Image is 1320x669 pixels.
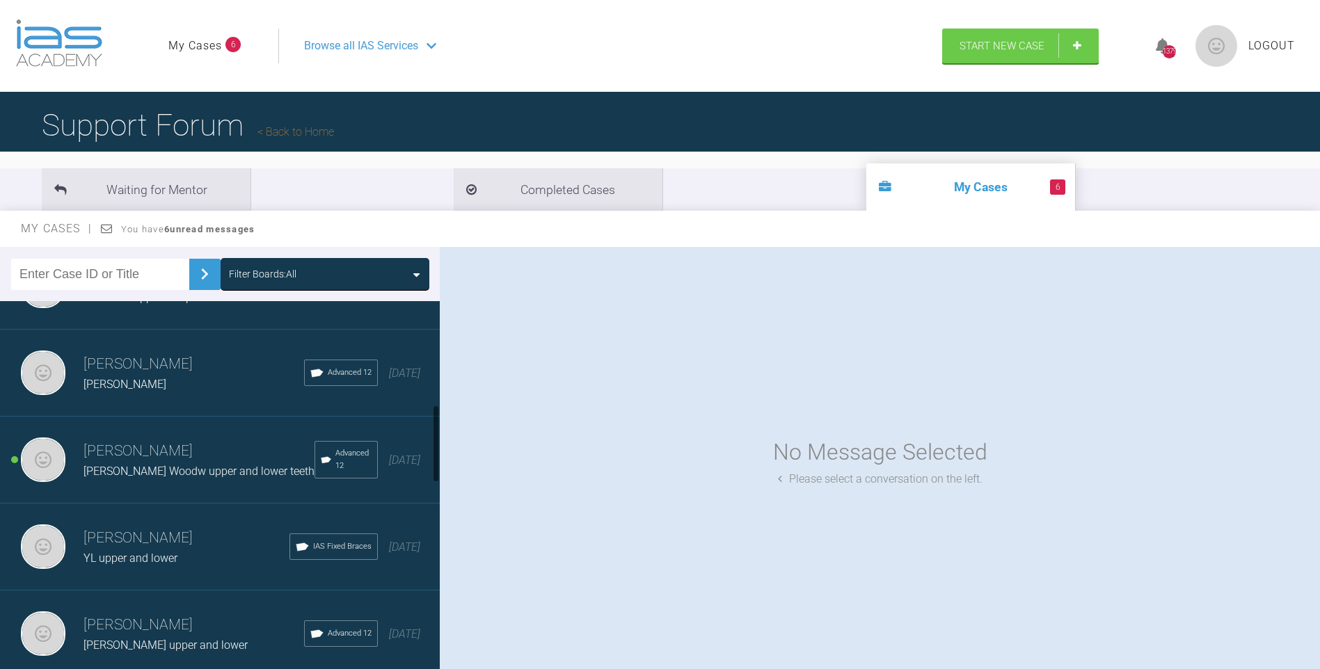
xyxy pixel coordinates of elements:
img: chevronRight.28bd32b0.svg [193,263,216,285]
span: My Cases [21,222,93,235]
span: You have [121,224,255,234]
h1: Support Forum [42,101,334,150]
span: [DATE] [389,366,420,380]
div: No Message Selected [773,435,987,470]
span: YL upper and lower [84,551,177,565]
span: [PERSON_NAME] upper and lower [84,638,248,652]
input: Enter Case ID or Title [11,259,189,290]
span: Start New Case [960,40,1044,52]
a: Start New Case [942,29,1099,63]
span: IAS Fixed Braces [313,540,372,553]
span: Advanced 12 [328,627,372,640]
img: Neil Fearns [21,350,65,395]
span: [DATE] [389,540,420,554]
div: Please select a conversation on the left. [778,470,983,488]
h3: [PERSON_NAME] [84,440,315,463]
h3: [PERSON_NAME] [84,526,289,550]
span: 6 [225,37,241,52]
li: My Cases [866,163,1075,211]
img: Neil Fearns [21,611,65,656]
div: 1379 [1163,45,1176,58]
li: Waiting for Mentor [42,168,251,211]
span: [DATE] [389,453,420,467]
h3: [PERSON_NAME] [84,613,304,637]
span: Advanced 12 [328,366,372,379]
h3: [PERSON_NAME] [84,353,304,376]
img: Neil Fearns [21,437,65,482]
img: logo-light.3e3ef733.png [16,19,102,67]
img: profile.png [1195,25,1237,67]
a: My Cases [168,37,222,55]
a: Back to Home [257,125,334,138]
span: Advanced 12 [335,447,372,472]
span: [PERSON_NAME] Woodw upper and lower teeth [84,465,315,478]
a: Logout [1248,37,1295,55]
span: Browse all IAS Services [304,37,418,55]
span: [DATE] [389,627,420,640]
div: Filter Boards: All [229,266,296,282]
span: 6 [1050,179,1065,195]
li: Completed Cases [454,168,662,211]
img: Neil Fearns [21,524,65,569]
span: [PERSON_NAME] [84,378,166,391]
strong: 6 unread messages [164,224,255,234]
